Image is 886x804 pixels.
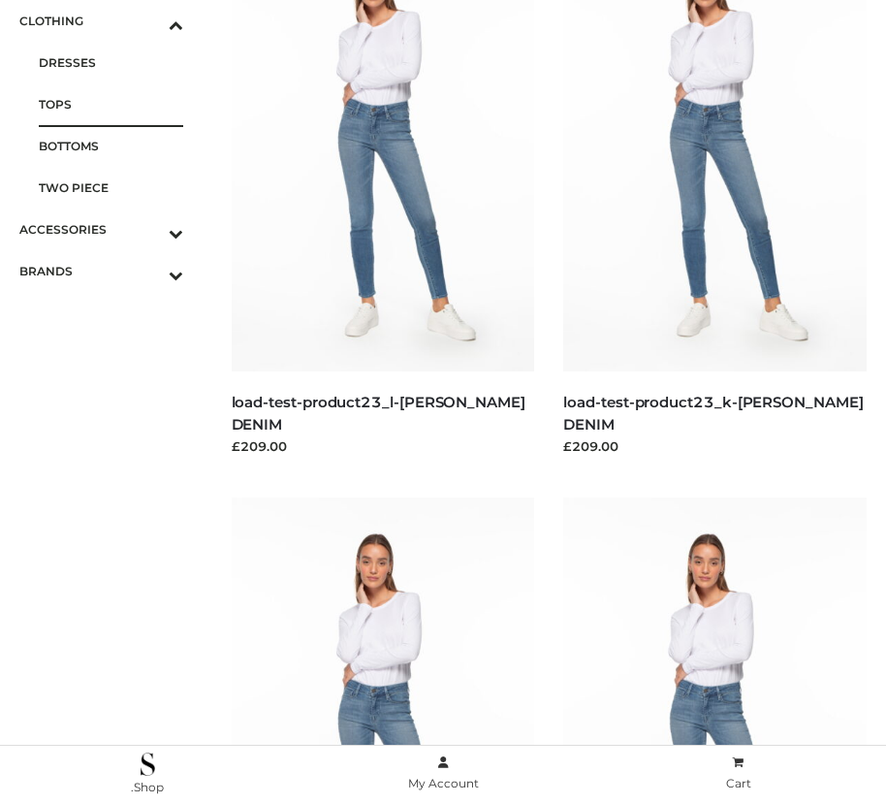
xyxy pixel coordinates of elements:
[39,83,183,125] a: TOPS
[39,125,183,167] a: BOTTOMS
[39,42,183,83] a: DRESSES
[115,250,183,292] button: Toggle Submenu
[563,393,863,434] a: load-test-product23_k-[PERSON_NAME] DENIM
[39,51,183,74] span: DRESSES
[39,177,183,199] span: TWO PIECE
[19,10,183,32] span: CLOTHING
[726,776,751,790] span: Cart
[19,218,183,241] span: ACCESSORIES
[232,393,525,434] a: load-test-product23_l-[PERSON_NAME] DENIM
[590,752,886,795] a: Cart
[131,780,164,794] span: .Shop
[39,93,183,115] span: TOPS
[39,167,183,209] a: TWO PIECE
[408,776,479,790] span: My Account
[39,135,183,157] span: BOTTOMS
[19,209,183,250] a: ACCESSORIESToggle Submenu
[296,752,591,795] a: My Account
[19,260,183,282] span: BRANDS
[115,209,183,250] button: Toggle Submenu
[563,436,867,456] div: £209.00
[141,753,155,776] img: .Shop
[232,436,535,456] div: £209.00
[19,250,183,292] a: BRANDSToggle Submenu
